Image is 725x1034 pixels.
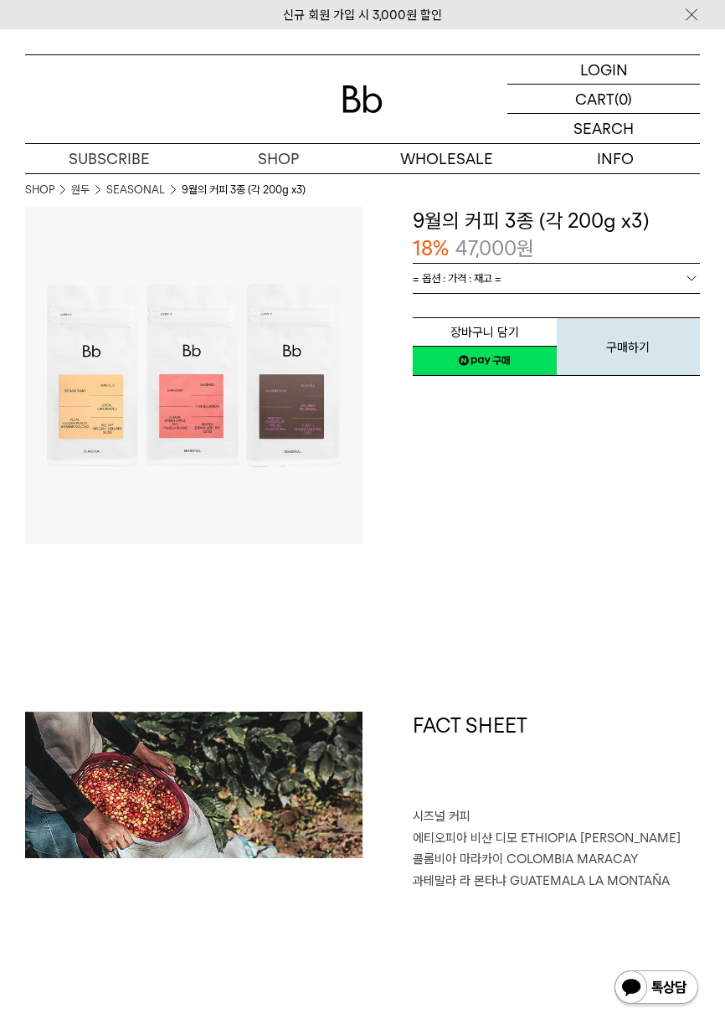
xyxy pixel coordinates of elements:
[521,831,681,846] span: ETHIOPIA [PERSON_NAME]
[413,234,449,263] p: 18%
[413,831,517,846] span: 에티오피아 비샨 디모
[507,85,700,114] a: CART (0)
[580,55,628,84] p: LOGIN
[413,264,501,293] span: = 옵션 : 가격 : 재고 =
[413,851,503,867] span: 콜롬비아 마라카이
[25,144,194,173] a: SUBSCRIBE
[510,873,670,888] span: GUATEMALA LA MONTAÑA
[573,114,634,143] p: SEARCH
[283,8,442,23] a: 신규 회원 가입 시 3,000원 할인
[413,809,470,824] span: 시즈널 커피
[25,182,54,198] a: SHOP
[413,317,557,347] button: 장바구니 담기
[575,85,614,113] p: CART
[413,712,700,807] h1: FACT SHEET
[106,182,165,198] a: SEASONAL
[613,969,700,1009] img: 카카오톡 채널 1:1 채팅 버튼
[342,85,383,113] img: 로고
[182,182,306,198] li: 9월의 커피 3종 (각 200g x3)
[413,346,557,376] a: 새창
[455,234,534,263] p: 47,000
[194,144,363,173] a: SHOP
[532,144,701,173] p: INFO
[71,182,90,198] a: 원두
[517,236,534,260] span: 원
[25,207,362,544] img: 9월의 커피 3종 (각 200g x3)
[557,317,701,376] button: 구매하기
[413,873,506,888] span: 과테말라 라 몬타냐
[614,85,632,113] p: (0)
[506,851,638,867] span: COLOMBIA MARACAY
[362,144,532,173] p: WHOLESALE
[25,712,362,858] img: 9월의 커피 3종 (각 200g x3)
[413,207,700,235] h3: 9월의 커피 3종 (각 200g x3)
[507,55,700,85] a: LOGIN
